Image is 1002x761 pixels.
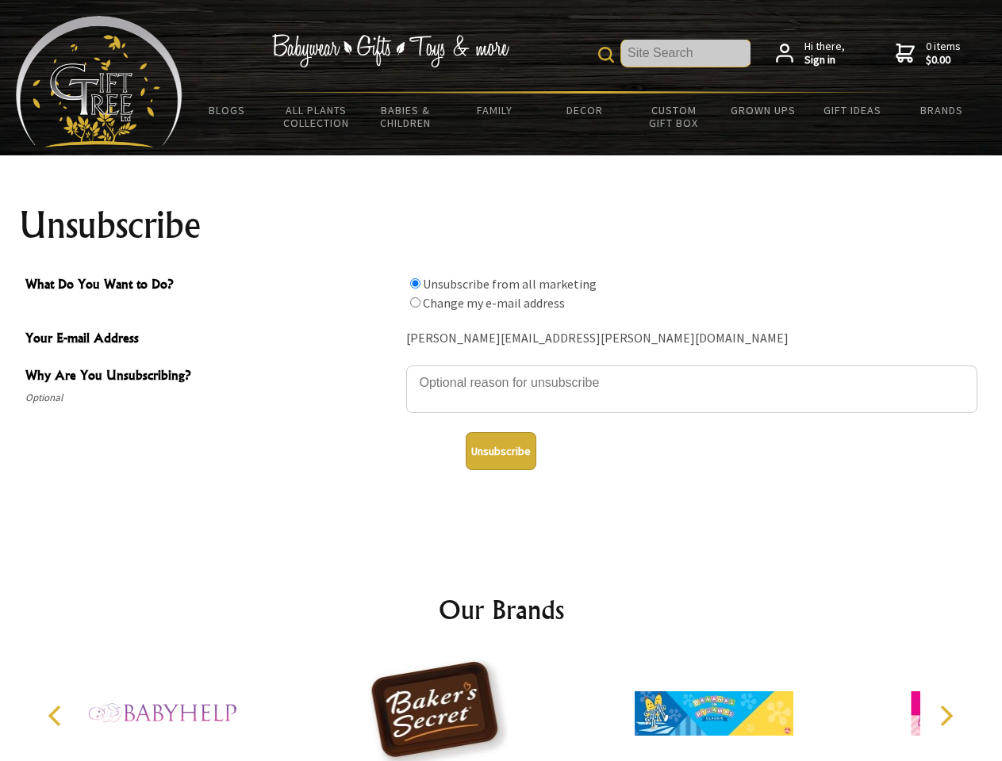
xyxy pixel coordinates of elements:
span: Optional [25,388,398,407]
a: Gift Ideas [808,94,897,127]
a: BLOGS [182,94,272,127]
strong: $0.00 [926,53,961,67]
input: What Do You Want to Do? [410,278,420,289]
h1: Unsubscribe [19,206,984,244]
strong: Sign in [804,53,845,67]
a: Hi there,Sign in [776,40,845,67]
button: Unsubscribe [466,432,536,470]
span: Why Are You Unsubscribing? [25,365,398,388]
a: Brands [897,94,987,127]
span: Hi there, [804,40,845,67]
button: Next [928,698,963,733]
a: Family [451,94,540,127]
img: Babywear - Gifts - Toys & more [271,34,509,67]
a: 0 items$0.00 [896,40,961,67]
a: Grown Ups [718,94,808,127]
textarea: Why Are You Unsubscribing? [406,365,977,413]
img: product search [598,47,614,63]
button: Previous [40,698,75,733]
label: Change my e-mail address [423,295,565,311]
input: Site Search [621,40,751,67]
a: Custom Gift Box [629,94,719,140]
span: Your E-mail Address [25,328,398,351]
span: 0 items [926,39,961,67]
a: Babies & Children [361,94,451,140]
span: What Do You Want to Do? [25,274,398,297]
div: [PERSON_NAME][EMAIL_ADDRESS][PERSON_NAME][DOMAIN_NAME] [406,327,977,351]
label: Unsubscribe from all marketing [423,276,597,292]
input: What Do You Want to Do? [410,297,420,308]
img: Babyware - Gifts - Toys and more... [16,16,182,147]
h2: Our Brands [32,591,971,629]
a: Decor [539,94,629,127]
a: All Plants Collection [272,94,362,140]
